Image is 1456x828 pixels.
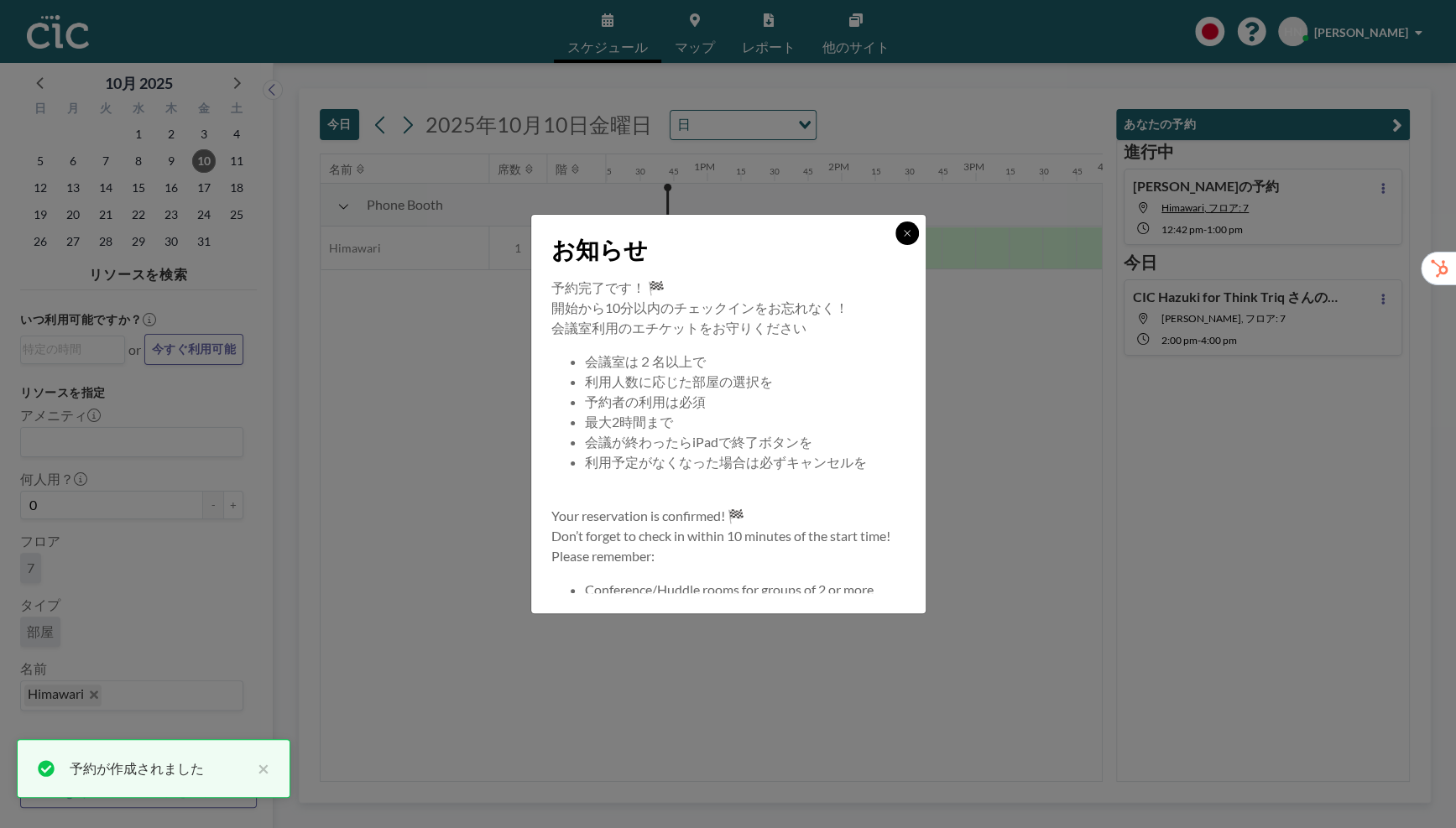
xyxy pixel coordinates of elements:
span: Conference/Huddle rooms for groups of 2 or more [585,581,874,597]
span: 会議が終わったらiPadで終了ボタンを [585,434,812,450]
span: 利用人数に応じた部屋の選択を [585,373,773,389]
span: 予約完了です！ 🏁 [551,279,665,295]
div: 予約が作成されました [70,758,249,779]
span: 開始から10分以内のチェックインをお忘れなく！ [551,299,848,315]
span: Your reservation is confirmed! 🏁 [551,508,744,523]
span: 利用予定がなくなった場合は必ずキャンセルを [585,454,867,470]
button: close [249,758,269,779]
span: Please remember: [551,548,655,564]
span: 会議室は２名以上で [585,353,706,369]
span: お知らせ [551,235,648,264]
span: 最大2時間まで [585,414,673,430]
span: Don’t forget to check in within 10 minutes of the start time! [551,528,890,544]
span: 予約者の利用は必須 [585,393,706,409]
span: 会議室利用のエチケットをお守りください [551,320,806,336]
